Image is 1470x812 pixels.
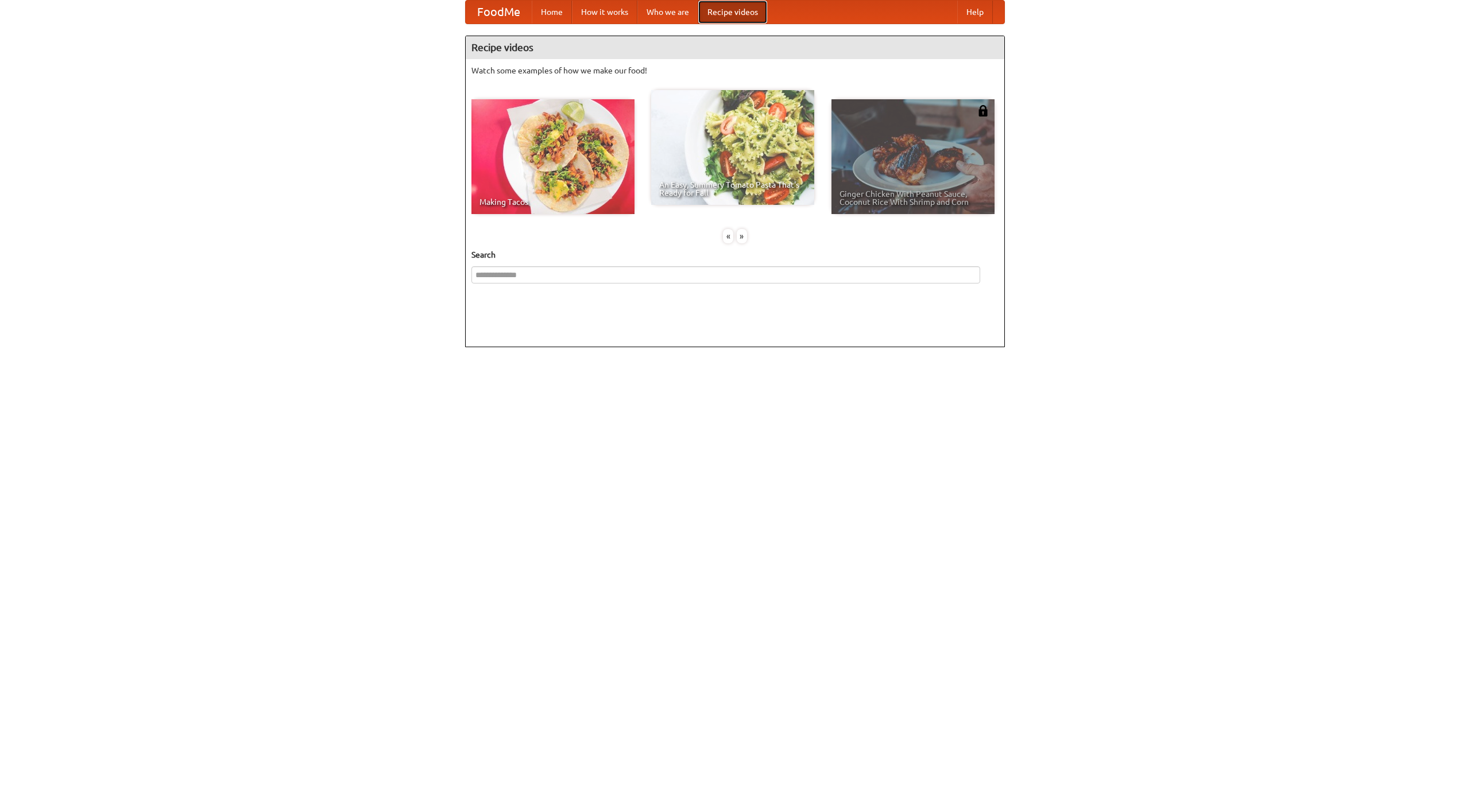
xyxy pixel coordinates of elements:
a: An Easy, Summery Tomato Pasta That's Ready for Fall [651,90,814,205]
img: 483408.png [977,105,989,116]
a: Making Tacos [471,99,635,214]
div: « [723,229,733,243]
div: » [737,229,747,243]
a: How it works [572,1,637,24]
p: Watch some examples of how we make our food! [471,65,999,76]
h4: Recipe videos [466,36,1004,59]
a: Home [532,1,572,24]
span: Making Tacos [479,198,626,206]
h5: Search [471,249,999,261]
a: Recipe videos [698,1,767,24]
a: Who we are [637,1,698,24]
a: FoodMe [466,1,532,24]
a: Help [957,1,993,24]
span: An Easy, Summery Tomato Pasta That's Ready for Fall [659,181,806,197]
